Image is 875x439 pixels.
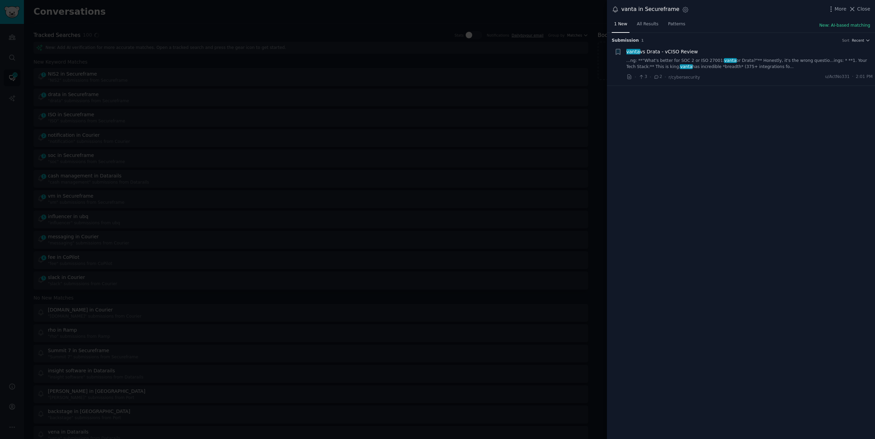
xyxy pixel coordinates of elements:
[626,58,873,70] a: ...ng: **"What's better for SOC 2 or ISO 27001:vantaor Drata?"** Honestly, it's the wrong questio...
[852,38,864,43] span: Recent
[827,5,847,13] button: More
[825,74,850,80] span: u/ActNo331
[668,75,700,80] span: r/cybersecurity
[650,74,651,81] span: ·
[653,74,662,80] span: 2
[842,38,850,43] div: Sort
[637,21,658,27] span: All Results
[641,38,644,42] span: 1
[666,19,688,33] a: Patterns
[634,19,661,33] a: All Results
[849,5,870,13] button: Close
[626,49,640,54] span: vanta
[614,21,627,27] span: 1 New
[819,23,870,29] button: New: AI-based matching
[626,48,698,55] span: vs Drata - vCISO Review
[638,74,647,80] span: 3
[852,38,870,43] button: Recent
[857,5,870,13] span: Close
[835,5,847,13] span: More
[856,74,873,80] span: 2:01 PM
[680,64,693,69] span: vanta
[852,74,853,80] span: ·
[635,74,636,81] span: ·
[668,21,685,27] span: Patterns
[612,38,639,44] span: Submission
[665,74,666,81] span: ·
[724,58,737,63] span: vanta
[626,48,698,55] a: vantavs Drata - vCISO Review
[621,5,679,14] div: vanta in Secureframe
[612,19,629,33] a: 1 New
